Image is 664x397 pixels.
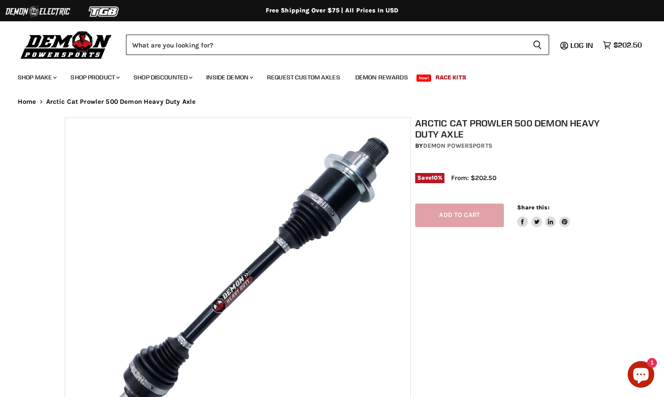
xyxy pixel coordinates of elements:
[613,41,642,49] span: $202.50
[126,35,549,55] form: Product
[200,68,259,86] a: Inside Demon
[517,204,570,227] aside: Share this:
[64,68,125,86] a: Shop Product
[451,174,496,182] span: From: $202.50
[570,41,593,50] span: Log in
[423,142,492,149] a: Demon Powersports
[18,98,36,106] a: Home
[432,174,438,181] span: 10
[566,41,598,49] a: Log in
[598,39,646,51] a: $202.50
[71,3,138,20] img: TGB Logo 2
[127,68,198,86] a: Shop Discounted
[349,68,415,86] a: Demon Rewards
[415,173,444,183] span: Save %
[415,141,604,151] div: by
[625,361,657,390] inbox-online-store-chat: Shopify online store chat
[11,65,640,86] ul: Main menu
[429,68,473,86] a: Race Kits
[517,204,549,211] span: Share this:
[4,3,71,20] img: Demon Electric Logo 2
[415,118,604,140] h1: Arctic Cat Prowler 500 Demon Heavy Duty Axle
[126,35,526,55] input: Search
[416,75,432,82] span: New!
[526,35,549,55] button: Search
[11,68,62,86] a: Shop Make
[18,29,115,60] img: Demon Powersports
[260,68,347,86] a: Request Custom Axles
[46,98,196,106] span: Arctic Cat Prowler 500 Demon Heavy Duty Axle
